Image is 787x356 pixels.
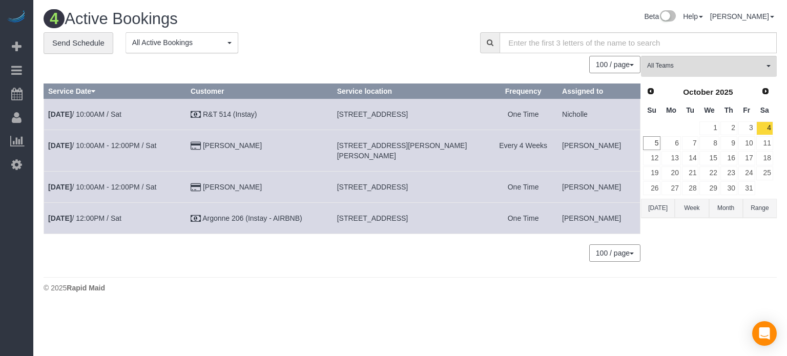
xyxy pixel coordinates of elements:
a: 13 [661,151,680,165]
a: 22 [699,166,719,180]
a: Send Schedule [44,32,113,54]
a: 17 [738,151,755,165]
b: [DATE] [48,110,72,118]
span: Sunday [647,106,656,114]
th: Assigned to [558,83,640,98]
a: 8 [699,136,719,150]
i: Check Payment [191,215,201,222]
b: [DATE] [48,214,72,222]
a: 10 [738,136,755,150]
i: Check Payment [191,111,201,118]
td: Customer [187,202,333,234]
img: New interface [659,10,676,24]
td: Frequency [489,202,558,234]
a: Beta [644,12,676,20]
nav: Pagination navigation [590,244,640,262]
a: 1 [699,121,719,135]
span: 4 [44,9,65,28]
span: Monday [666,106,676,114]
a: 14 [682,151,699,165]
a: 29 [699,181,719,195]
td: Frequency [489,130,558,171]
a: 23 [720,166,737,180]
a: 3 [738,121,755,135]
button: 100 / page [589,244,640,262]
th: Frequency [489,83,558,98]
span: Saturday [760,106,769,114]
a: 16 [720,151,737,165]
span: 2025 [715,88,733,96]
td: Frequency [489,98,558,130]
i: Credit Card Payment [191,142,201,150]
a: Prev [644,85,658,99]
a: [DATE]/ 10:00AM - 12:00PM / Sat [48,183,156,191]
a: [DATE]/ 10:00AM / Sat [48,110,121,118]
button: 100 / page [589,56,640,73]
a: [DATE]/ 10:00AM - 12:00PM / Sat [48,141,156,150]
strong: Rapid Maid [67,284,105,292]
a: 5 [643,136,660,150]
a: R&T 514 (Instay) [203,110,257,118]
span: [STREET_ADDRESS][PERSON_NAME][PERSON_NAME] [337,141,467,160]
a: 27 [661,181,680,195]
a: Help [683,12,703,20]
button: [DATE] [641,199,675,218]
td: Service location [333,130,488,171]
span: Friday [743,106,750,114]
td: Service location [333,98,488,130]
span: [STREET_ADDRESS] [337,183,408,191]
span: [STREET_ADDRESS] [337,214,408,222]
span: October [683,88,713,96]
td: Assigned to [558,98,640,130]
a: 26 [643,181,660,195]
td: Customer [187,98,333,130]
a: 4 [756,121,773,135]
span: Tuesday [686,106,694,114]
a: 2 [720,121,737,135]
a: 7 [682,136,699,150]
b: [DATE] [48,183,72,191]
td: Service location [333,171,488,202]
span: All Teams [647,61,764,70]
div: © 2025 [44,283,777,293]
a: 6 [661,136,680,150]
span: Thursday [724,106,733,114]
a: Next [758,85,773,99]
td: Assigned to [558,202,640,234]
button: All Teams [641,56,777,77]
td: Frequency [489,171,558,202]
img: Automaid Logo [6,10,27,25]
button: Month [709,199,743,218]
a: 9 [720,136,737,150]
td: Assigned to [558,171,640,202]
span: [STREET_ADDRESS] [337,110,408,118]
td: Schedule date [44,130,187,171]
td: Customer [187,171,333,202]
th: Service location [333,83,488,98]
a: [PERSON_NAME] [203,183,262,191]
nav: Pagination navigation [590,56,640,73]
a: 21 [682,166,699,180]
a: 31 [738,181,755,195]
a: 20 [661,166,680,180]
b: [DATE] [48,141,72,150]
a: 24 [738,166,755,180]
td: Schedule date [44,98,187,130]
a: 11 [756,136,773,150]
span: Prev [647,87,655,95]
a: Argonne 206 (Instay - AIRBNB) [202,214,302,222]
a: 15 [699,151,719,165]
a: [PERSON_NAME] [203,141,262,150]
h1: Active Bookings [44,10,403,28]
td: Schedule date [44,202,187,234]
a: 25 [756,166,773,180]
input: Enter the first 3 letters of the name to search [500,32,777,53]
span: Wednesday [704,106,715,114]
td: Schedule date [44,171,187,202]
button: All Active Bookings [126,32,238,53]
span: All Active Bookings [132,37,225,48]
a: [DATE]/ 12:00PM / Sat [48,214,121,222]
a: 28 [682,181,699,195]
a: 19 [643,166,660,180]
